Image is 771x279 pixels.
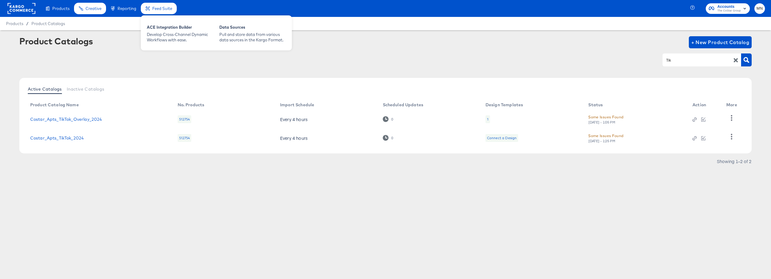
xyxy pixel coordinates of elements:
[275,110,378,129] td: Every 4 hours
[178,102,205,107] div: No. Products
[588,139,615,143] div: [DATE] - 1:25 PM
[486,115,490,123] div: 1
[30,117,102,122] a: Costar_Apts_TikTok_Overlay_2024
[706,3,750,14] button: AccountsThe CoStar Group
[118,6,136,11] span: Reporting
[486,134,518,142] div: Connect a Design
[280,102,314,107] div: Import Schedule
[275,129,378,147] td: Every 4 hours
[691,38,750,46] span: + New Product Catalog
[383,116,393,122] div: 0
[588,133,623,139] div: Some Issues Found
[30,136,84,140] a: Costar_Apts_TikTok_2024
[754,3,765,14] button: MN
[717,8,741,13] span: The CoStar Group
[178,115,192,123] div: 512754
[6,21,23,26] span: Products
[85,6,102,11] span: Creative
[67,87,105,91] span: Inactive Catalogs
[717,159,752,163] div: Showing 1–2 of 2
[487,136,517,140] div: Connect a Design
[30,102,79,107] div: Product Catalog Name
[487,117,489,122] div: 1
[588,120,615,124] div: [DATE] - 1:05 PM
[391,136,393,140] div: 0
[757,5,763,12] span: MN
[52,6,69,11] span: Products
[688,100,721,110] th: Action
[152,6,172,11] span: Feed Suite
[383,102,424,107] div: Scheduled Updates
[583,100,688,110] th: Status
[383,135,393,141] div: 0
[23,21,31,26] span: /
[19,36,93,46] div: Product Catalogs
[588,114,623,120] div: Some Issues Found
[588,133,623,143] button: Some Issues Found[DATE] - 1:25 PM
[721,100,744,110] th: More
[28,87,62,91] span: Active Catalogs
[588,114,623,124] button: Some Issues Found[DATE] - 1:05 PM
[31,21,65,26] a: Product Catalogs
[665,57,729,64] input: Search Product Catalogs
[391,117,393,121] div: 0
[689,36,752,48] button: + New Product Catalog
[717,4,741,10] span: Accounts
[178,134,192,142] div: 512754
[486,102,523,107] div: Design Templates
